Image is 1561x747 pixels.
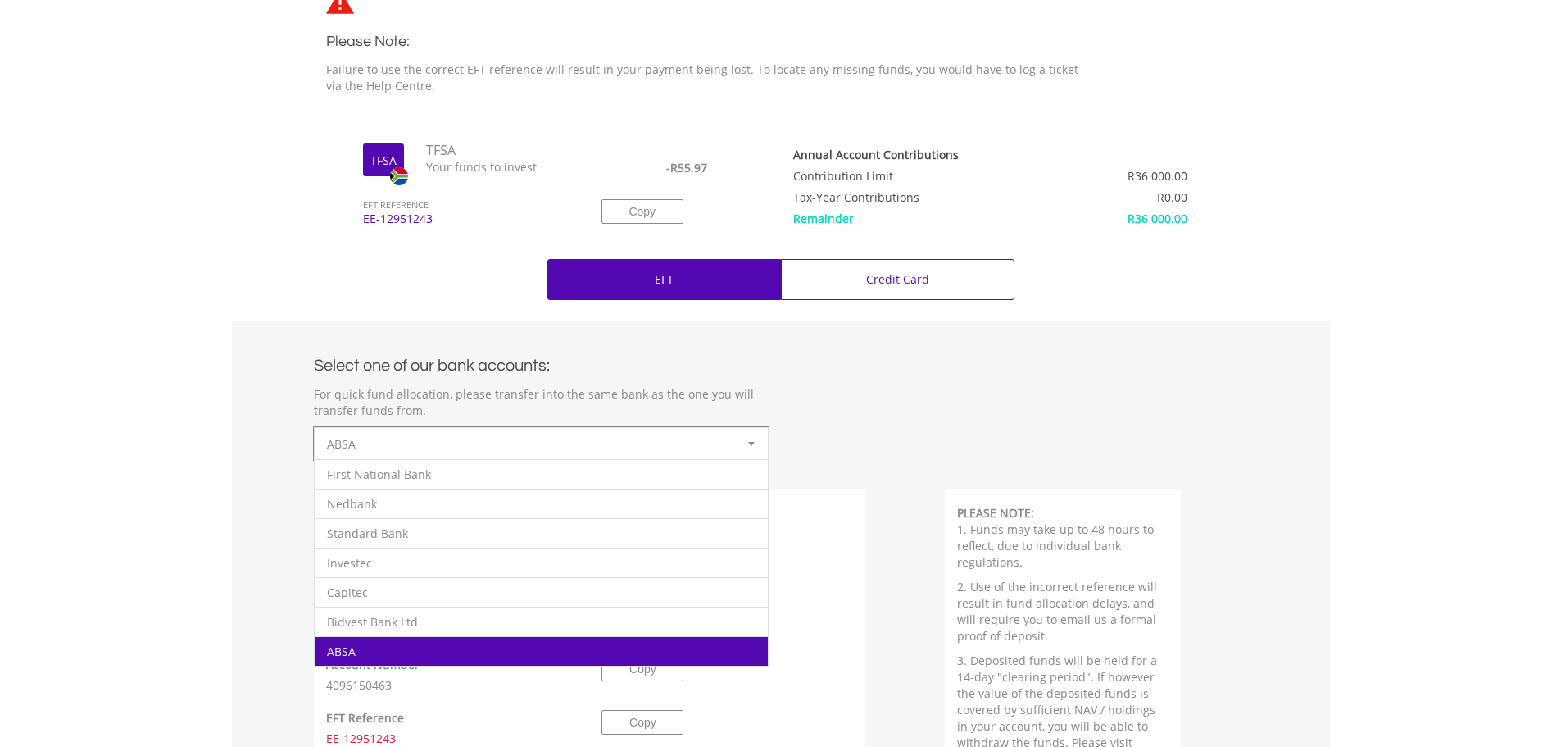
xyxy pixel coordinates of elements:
button: Copy [601,657,683,681]
p: For quick fund allocation, please transfer into the same bank as the one you will transfer funds ... [314,386,769,419]
td: Remainder [793,205,1044,226]
h3: Please Note: [326,30,1096,53]
td: Contribution Limit [793,162,1044,184]
p: Failure to use the correct EFT reference will result in your payment being lost. To locate any mi... [326,61,1096,94]
span: EE-12951243 [351,211,577,242]
p: 2. Use of the incorrect reference will result in fund allocation delays, and will require you to ... [957,579,1169,645]
label: TFSA [370,153,397,169]
li: Capitec [315,577,768,607]
span: R36 000.00 [1128,168,1187,184]
li: Investec [315,548,768,577]
li: Standard Bank [315,518,768,548]
span: R0.00 [1157,189,1187,205]
label: EFT Reference [326,710,404,727]
b: PLEASE NOTE: [957,505,1034,521]
li: Nedbank [315,489,768,518]
span: ABSA [327,428,731,461]
span: R36 000.00 [1128,211,1187,226]
span: -R55.97 [666,160,707,175]
span: EE-12951243 [326,731,396,746]
td: Tax-Year Contributions [793,184,1044,205]
li: Bidvest Bank Ltd [315,607,768,636]
p: 1. Funds may take up to 48 hours to reflect, due to individual bank regulations. [957,522,1169,571]
th: Contributions are made up of deposits and transfers for the tax year [793,141,1044,162]
label: Select one of our bank accounts: [314,352,550,374]
button: Copy [601,710,683,735]
span: 4096150463 [326,677,392,693]
p: EFT [655,271,674,288]
li: First National Bank [315,459,768,489]
span: TFSA [414,141,578,160]
span: EFT REFERENCE [351,176,577,212]
li: ABSA [315,636,768,666]
span: Your funds to invest [414,159,578,175]
button: Copy [601,199,683,224]
p: Credit Card [866,271,929,288]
